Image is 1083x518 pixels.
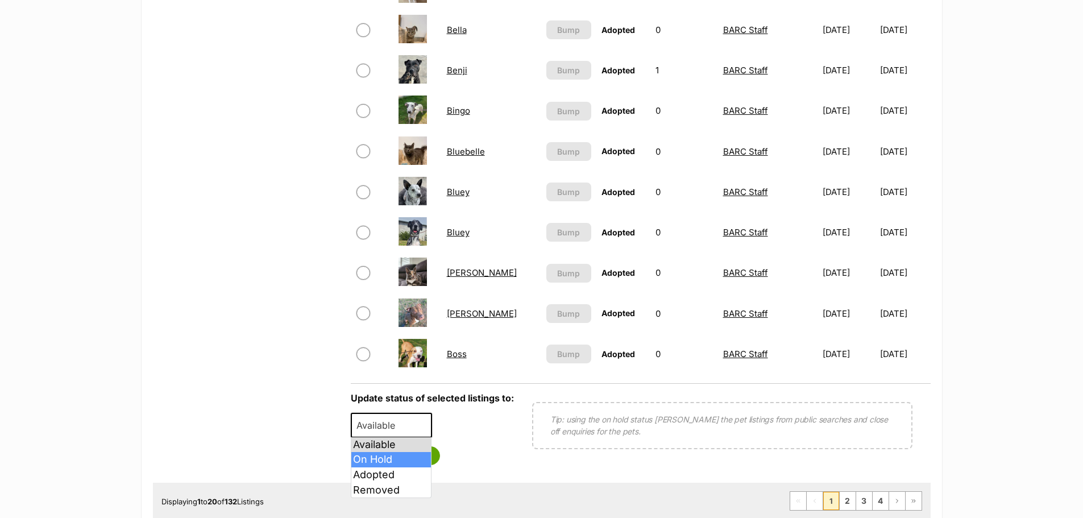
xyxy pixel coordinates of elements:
[546,304,591,323] button: Bump
[906,492,922,510] a: Last page
[818,213,879,252] td: [DATE]
[790,491,922,511] nav: Pagination
[546,142,591,161] button: Bump
[546,223,591,242] button: Bump
[557,146,580,158] span: Bump
[546,345,591,363] button: Bump
[880,51,929,90] td: [DATE]
[447,349,467,359] a: Boss
[546,61,591,80] button: Bump
[601,227,635,237] span: Adopted
[557,226,580,238] span: Bump
[352,417,406,433] span: Available
[880,132,929,171] td: [DATE]
[723,187,768,197] a: BARC Staff
[723,146,768,157] a: BARC Staff
[447,308,517,319] a: [PERSON_NAME]
[550,413,894,437] p: Tip: using the on hold status [PERSON_NAME] the pet listings from public searches and close off e...
[557,105,580,117] span: Bump
[651,253,717,292] td: 0
[546,102,591,121] button: Bump
[557,64,580,76] span: Bump
[447,227,470,238] a: Bluey
[351,483,431,498] li: Removed
[723,227,768,238] a: BARC Staff
[723,267,768,278] a: BARC Staff
[818,172,879,212] td: [DATE]
[840,492,856,510] a: Page 2
[546,20,591,39] button: Bump
[601,187,635,197] span: Adopted
[601,308,635,318] span: Adopted
[823,492,839,510] span: Page 1
[557,186,580,198] span: Bump
[351,467,431,483] li: Adopted
[818,132,879,171] td: [DATE]
[197,497,201,506] strong: 1
[880,334,929,374] td: [DATE]
[208,497,217,506] strong: 20
[557,308,580,320] span: Bump
[351,413,433,438] span: Available
[818,91,879,130] td: [DATE]
[601,65,635,75] span: Adopted
[651,10,717,49] td: 0
[651,213,717,252] td: 0
[601,106,635,115] span: Adopted
[546,264,591,283] button: Bump
[351,452,431,467] li: On Hold
[447,105,470,116] a: Bingo
[351,437,431,453] li: Available
[651,172,717,212] td: 0
[723,308,768,319] a: BARC Staff
[601,146,635,156] span: Adopted
[601,25,635,35] span: Adopted
[818,51,879,90] td: [DATE]
[651,294,717,333] td: 0
[651,91,717,130] td: 0
[601,349,635,359] span: Adopted
[880,213,929,252] td: [DATE]
[557,267,580,279] span: Bump
[447,187,470,197] a: Bluey
[856,492,872,510] a: Page 3
[807,492,823,510] span: Previous page
[447,267,517,278] a: [PERSON_NAME]
[557,348,580,360] span: Bump
[723,105,768,116] a: BARC Staff
[651,51,717,90] td: 1
[447,24,467,35] a: Bella
[889,492,905,510] a: Next page
[546,183,591,201] button: Bump
[880,294,929,333] td: [DATE]
[880,253,929,292] td: [DATE]
[651,334,717,374] td: 0
[723,65,768,76] a: BARC Staff
[225,497,237,506] strong: 132
[880,91,929,130] td: [DATE]
[351,392,514,404] label: Update status of selected listings to:
[723,24,768,35] a: BARC Staff
[873,492,889,510] a: Page 4
[880,10,929,49] td: [DATE]
[557,24,580,36] span: Bump
[818,253,879,292] td: [DATE]
[818,10,879,49] td: [DATE]
[447,146,485,157] a: Bluebelle
[601,268,635,277] span: Adopted
[818,334,879,374] td: [DATE]
[161,497,264,506] span: Displaying to of Listings
[880,172,929,212] td: [DATE]
[790,492,806,510] span: First page
[651,132,717,171] td: 0
[723,349,768,359] a: BARC Staff
[447,65,467,76] a: Benji
[818,294,879,333] td: [DATE]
